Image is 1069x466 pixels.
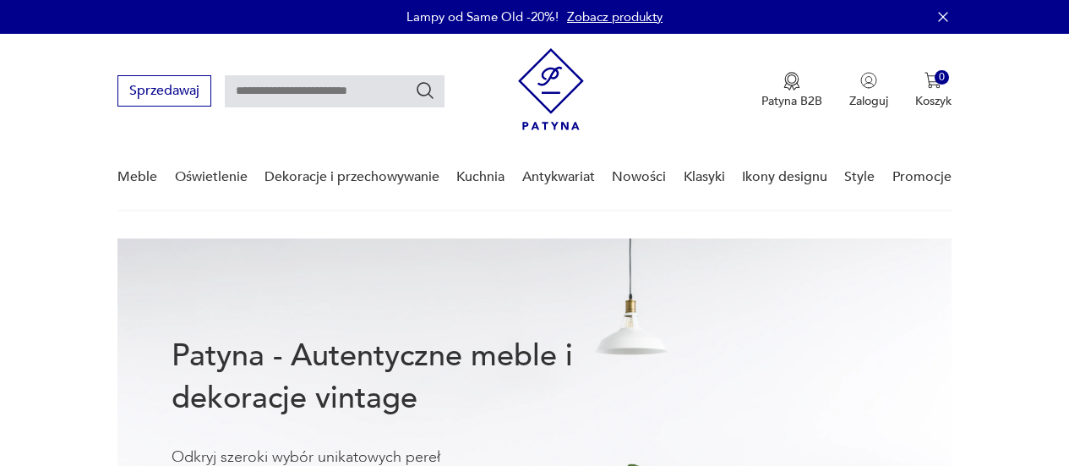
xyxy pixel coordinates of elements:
[935,70,949,85] div: 0
[915,93,952,109] p: Koszyk
[761,93,822,109] p: Patyna B2B
[265,145,439,210] a: Dekoracje i przechowywanie
[117,75,211,107] button: Sprzedawaj
[915,72,952,109] button: 0Koszyk
[742,145,827,210] a: Ikony designu
[456,145,505,210] a: Kuchnia
[761,72,822,109] button: Patyna B2B
[924,72,941,89] img: Ikona koszyka
[849,72,888,109] button: Zaloguj
[117,86,211,98] a: Sprzedawaj
[406,8,559,25] p: Lampy od Same Old -20%!
[175,145,248,210] a: Oświetlenie
[415,80,435,101] button: Szukaj
[612,145,666,210] a: Nowości
[117,145,157,210] a: Meble
[567,8,663,25] a: Zobacz produkty
[522,145,595,210] a: Antykwariat
[172,335,621,419] h1: Patyna - Autentyczne meble i dekoracje vintage
[844,145,875,210] a: Style
[518,48,584,130] img: Patyna - sklep z meblami i dekoracjami vintage
[684,145,725,210] a: Klasyki
[892,145,952,210] a: Promocje
[849,93,888,109] p: Zaloguj
[761,72,822,109] a: Ikona medaluPatyna B2B
[783,72,800,90] img: Ikona medalu
[860,72,877,89] img: Ikonka użytkownika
